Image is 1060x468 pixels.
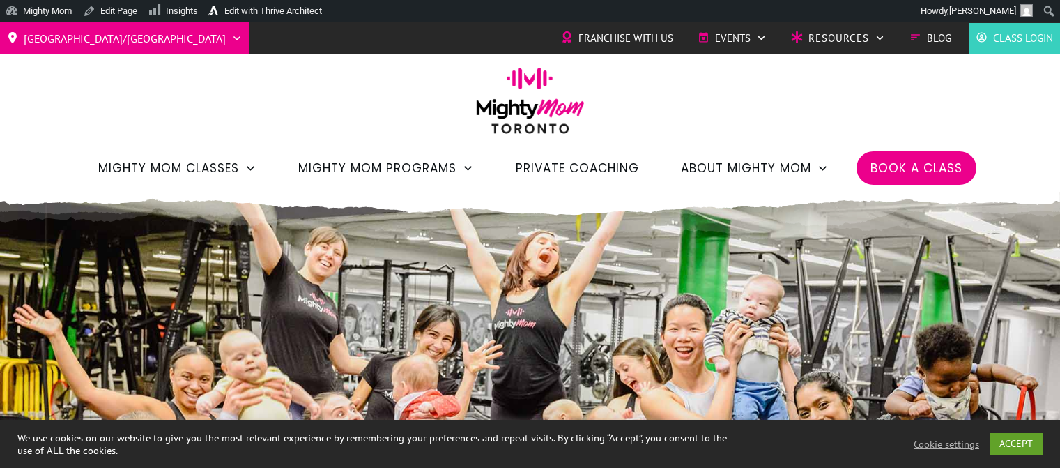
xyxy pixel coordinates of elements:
a: Franchise with Us [561,28,673,49]
a: Mighty Mom Classes [98,156,256,180]
div: We use cookies on our website to give you the most relevant experience by remembering your prefer... [17,432,735,457]
a: ACCEPT [990,433,1043,455]
a: Resources [791,28,885,49]
span: About Mighty Mom [681,156,811,180]
span: Mighty Mom Classes [98,156,239,180]
a: Mighty Mom Programs [298,156,474,180]
span: [GEOGRAPHIC_DATA]/[GEOGRAPHIC_DATA] [24,27,226,50]
a: Blog [909,28,951,49]
span: Class Login [993,28,1053,49]
span: Resources [808,28,869,49]
span: [PERSON_NAME] [949,6,1016,16]
span: Blog [927,28,951,49]
a: About Mighty Mom [681,156,829,180]
a: Cookie settings [914,438,979,451]
a: Class Login [976,28,1053,49]
a: [GEOGRAPHIC_DATA]/[GEOGRAPHIC_DATA] [7,27,243,50]
a: Private Coaching [516,156,639,180]
span: Franchise with Us [578,28,673,49]
span: Mighty Mom Programs [298,156,456,180]
img: mightymom-logo-toronto [469,68,592,144]
a: Events [698,28,767,49]
a: Book a Class [870,156,962,180]
span: Events [715,28,751,49]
